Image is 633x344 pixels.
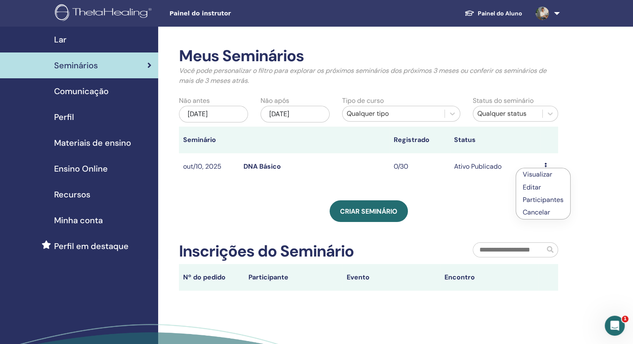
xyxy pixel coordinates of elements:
[390,127,450,153] th: Registrado
[523,183,541,192] a: Editar
[54,137,131,149] span: Materiais de ensino
[464,10,474,17] img: graduation-cap-white.svg
[179,96,210,106] label: Não antes
[450,153,540,180] td: Ativo Publicado
[330,200,408,222] a: Criar seminário
[390,153,450,180] td: 0/30
[179,153,239,180] td: out/10, 2025
[54,33,67,46] span: Lar
[523,195,563,204] a: Participantes
[261,106,330,122] div: [DATE]
[450,127,540,153] th: Status
[440,264,539,291] th: Encontro
[179,66,558,86] p: Você pode personalizar o filtro para explorar os próximos seminários dos próximos 3 meses ou conf...
[342,96,384,106] label: Tipo de curso
[622,316,628,322] span: 1
[179,127,239,153] th: Seminário
[179,242,354,261] h2: Inscrições do Seminário
[179,106,248,122] div: [DATE]
[458,6,529,21] a: Painel do Aluno
[605,316,625,336] iframe: Intercom live chat
[54,111,74,123] span: Perfil
[343,264,441,291] th: Evento
[179,47,558,66] h2: Meus Seminários
[340,207,397,216] span: Criar seminário
[54,59,98,72] span: Seminários
[54,162,108,175] span: Ensino Online
[54,85,109,97] span: Comunicação
[54,188,90,201] span: Recursos
[536,7,549,20] img: default.jpg
[179,264,244,291] th: Nº do pedido
[523,170,552,179] a: Visualizar
[243,162,281,171] a: DNA Básico
[473,96,534,106] label: Status do seminário
[347,109,440,119] div: Qualquer tipo
[55,4,154,23] img: logo.png
[54,214,103,227] span: Minha conta
[261,96,289,106] label: Não após
[523,207,563,217] p: Cancelar
[54,240,129,252] span: Perfil em destaque
[169,9,294,18] span: Painel do instrutor
[244,264,343,291] th: Participante
[477,109,538,119] div: Qualquer status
